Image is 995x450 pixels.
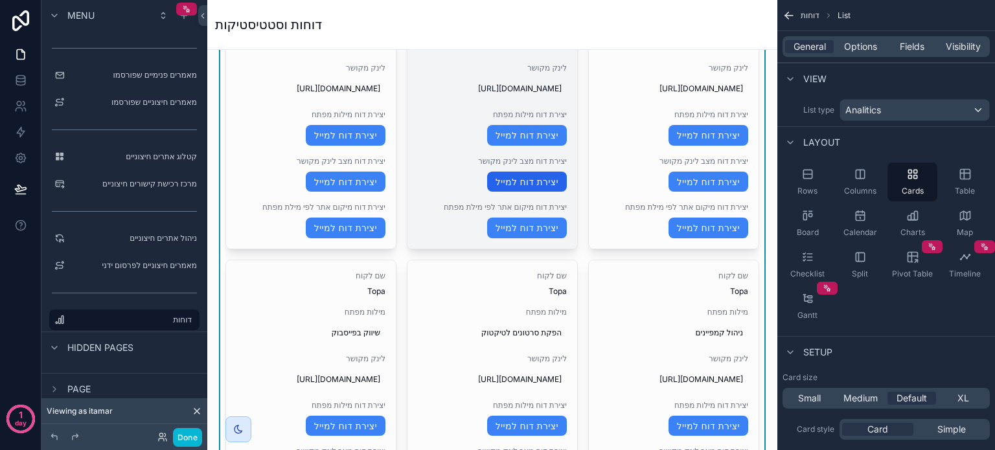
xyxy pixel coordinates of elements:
button: Table [940,163,990,201]
span: Topa [599,286,748,297]
span: Topa [236,286,385,297]
span: Page [67,383,91,396]
span: Hidden pages [67,341,133,354]
a: קטלוג אתרים חיצוניים [49,146,200,167]
button: Gantt [783,287,832,326]
span: List [838,10,851,21]
h1: דוחות וסטטיסטיקות [215,16,322,34]
span: Visibility [946,40,981,53]
a: יצירת דוח למייל [669,125,748,146]
span: יצירת דוח מיקום אתר לפי מילת מפתח [418,202,567,212]
span: דוחות [801,10,819,21]
button: Calendar [835,204,885,243]
span: Pivot Table [892,269,933,279]
span: מילות מפתח [236,307,385,317]
label: קטלוג אתרים חיצוניים [70,152,197,162]
span: Setup [803,346,832,359]
a: מאמרים חיצוניים לפרסום ידני [49,255,200,276]
span: שיווק בפייסבוק [242,328,380,338]
label: ניהול אתרים חיצוניים [70,233,197,243]
button: Pivot Table [887,245,937,284]
span: יצירת דוח מיקום אתר לפי מילת מפתח [236,202,385,212]
span: Small [798,392,821,405]
span: יצירת דוח מילות מפתח [236,109,385,120]
button: Timeline [940,245,990,284]
span: Checklist [790,269,825,279]
span: Board [797,227,819,238]
a: יצירת דוח למייל [487,218,567,238]
button: Done [173,428,202,447]
span: יצירת דוח מילות מפתח [599,109,748,120]
span: לינק מקושר [599,63,748,73]
a: יצירת דוח למייל [669,172,748,192]
a: יצירת דוח למייל [669,416,748,436]
span: [URL][DOMAIN_NAME] [423,84,562,94]
span: יצירת דוח מילות מפתח [599,400,748,411]
span: Topa [418,286,567,297]
span: מילות מפתח [418,307,567,317]
span: Fields [900,40,924,53]
span: Layout [803,136,840,149]
p: day [15,414,27,432]
a: יצירת דוח למייל [487,416,567,436]
span: יצירת דוח מילות מפתח [418,400,567,411]
span: XL [957,392,969,405]
button: Cards [887,163,937,201]
span: Viewing as itamar [47,406,113,416]
span: שם לקוח [599,271,748,281]
span: יצירת דוח מצב לינק מקושר [236,156,385,166]
button: Columns [835,163,885,201]
button: Split [835,245,885,284]
button: Analitics [840,99,990,121]
span: שם לקוח [236,271,385,281]
button: Charts [887,204,937,243]
span: Timeline [949,269,981,279]
span: Calendar [843,227,877,238]
span: Menu [67,9,95,22]
span: Gantt [797,310,818,321]
label: דוחות [70,315,192,325]
span: יצירת דוח מצב לינק מקושר [599,156,748,166]
a: דוחות [49,309,200,330]
a: יצירת דוח למייל [306,218,385,238]
span: Default [897,392,927,405]
label: Card style [783,424,834,434]
span: Table [955,186,975,196]
label: מרכז רכישת קישורים חיצוניים [70,179,197,189]
a: יצירת דוח למייל [487,172,567,192]
a: יצירת דוח למייל [306,172,385,192]
p: 1 [19,409,23,422]
span: [URL][DOMAIN_NAME] [604,84,743,94]
a: מאמרים חיצוניים שפורסמו [49,92,200,113]
span: מילות מפתח [599,307,748,317]
span: יצירת דוח מיקום אתר לפי מילת מפתח [599,202,748,212]
span: [URL][DOMAIN_NAME] [242,84,380,94]
span: שם לקוח [418,271,567,281]
span: Medium [843,392,878,405]
span: לינק מקושר [599,354,748,364]
span: General [794,40,826,53]
a: יצירת דוח למייל [487,125,567,146]
span: Card [867,423,888,436]
span: [URL][DOMAIN_NAME] [242,374,380,385]
span: הפקת סרטונים לטיקטוק [423,328,562,338]
span: Rows [797,186,818,196]
span: לינק מקושר [236,63,385,73]
span: לינק מקושר [236,354,385,364]
span: יצירת דוח מילות מפתח [236,400,385,411]
a: ניהול אתרים חיצוניים [49,228,200,249]
label: מאמרים פנימיים שפורסמו [70,70,197,80]
button: Board [783,204,832,243]
span: ניהול קמפיינים [604,328,743,338]
a: מאמרים פנימיים שפורסמו [49,65,200,85]
label: מאמרים חיצוניים שפורסמו [70,97,197,107]
label: List type [783,105,834,115]
button: Rows [783,163,832,201]
a: יצירת דוח למייל [306,416,385,436]
a: יצירת דוח למייל [306,125,385,146]
button: Map [940,204,990,243]
span: View [803,73,827,85]
span: [URL][DOMAIN_NAME] [423,374,562,385]
span: Map [957,227,973,238]
a: מרכז רכישת קישורים חיצוניים [49,174,200,194]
